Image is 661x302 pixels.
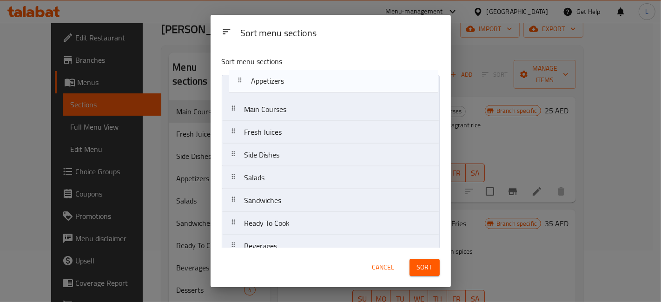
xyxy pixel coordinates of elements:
button: Sort [410,259,440,276]
button: Cancel [369,259,398,276]
div: Sort menu sections [237,23,443,44]
span: Cancel [372,262,395,273]
p: Sort menu sections [222,56,395,67]
span: Sort [417,262,432,273]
